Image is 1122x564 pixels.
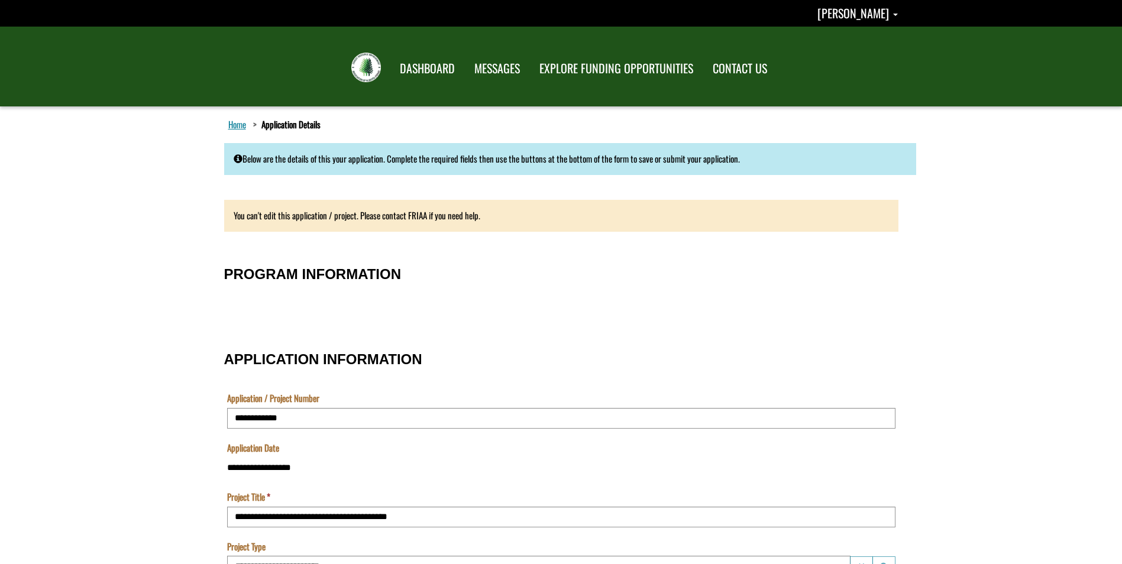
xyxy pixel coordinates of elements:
[389,50,776,83] nav: Main Navigation
[224,352,898,367] h3: APPLICATION INFORMATION
[226,116,248,132] a: Home
[250,118,321,131] li: Application Details
[391,54,464,83] a: DASHBOARD
[817,4,889,22] span: [PERSON_NAME]
[224,200,898,231] div: You can't edit this application / project. Please contact FRIAA if you need help.
[531,54,702,83] a: EXPLORE FUNDING OPPORTUNITIES
[351,53,381,82] img: FRIAA Submissions Portal
[224,254,898,328] fieldset: PROGRAM INFORMATION
[227,507,895,527] input: Project Title
[227,540,266,553] label: Project Type
[227,392,319,404] label: Application / Project Number
[465,54,529,83] a: MESSAGES
[224,267,898,282] h3: PROGRAM INFORMATION
[817,4,898,22] a: Trevor Doublet
[704,54,776,83] a: CONTACT US
[227,491,270,503] label: Project Title
[224,143,916,174] div: Below are the details of this your application. Complete the required fields then use the buttons...
[227,442,279,454] label: Application Date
